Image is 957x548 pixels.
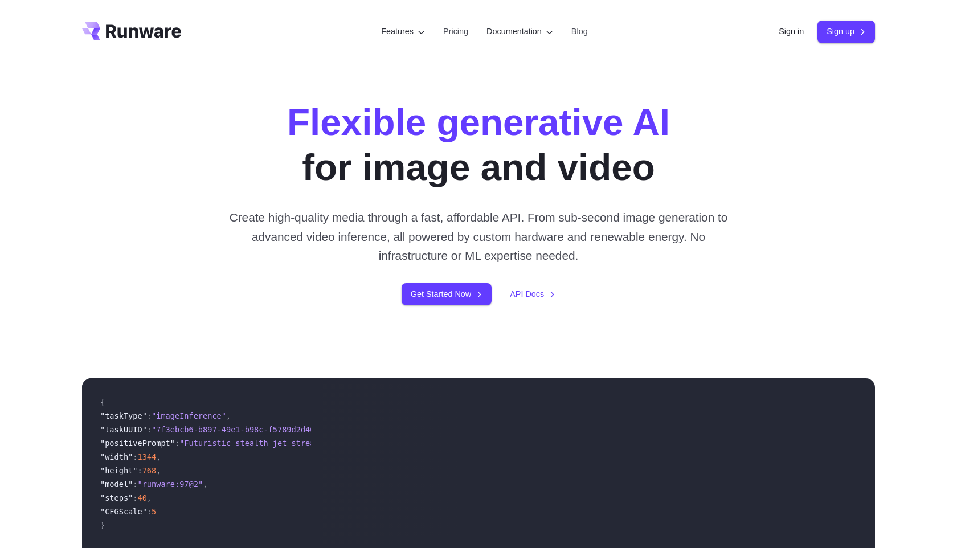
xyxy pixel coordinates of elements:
span: : [147,507,152,516]
span: , [156,452,161,461]
span: , [203,480,207,489]
label: Features [381,25,425,38]
span: 1344 [137,452,156,461]
span: : [147,411,152,420]
span: : [147,425,152,434]
span: : [133,480,137,489]
span: "taskUUID" [100,425,147,434]
span: "CFGScale" [100,507,147,516]
span: 40 [137,493,146,502]
span: "positivePrompt" [100,439,175,448]
span: "steps" [100,493,133,502]
a: Pricing [443,25,468,38]
p: Create high-quality media through a fast, affordable API. From sub-second image generation to adv... [225,208,733,265]
span: , [226,411,231,420]
span: : [175,439,179,448]
span: , [147,493,152,502]
span: : [137,466,142,475]
span: { [100,398,105,407]
h1: for image and video [287,100,670,190]
span: "height" [100,466,137,475]
a: Get Started Now [402,283,492,305]
strong: Flexible generative AI [287,101,670,143]
span: "width" [100,452,133,461]
span: 5 [152,507,156,516]
span: "Futuristic stealth jet streaking through a neon-lit cityscape with glowing purple exhaust" [179,439,604,448]
a: Blog [571,25,588,38]
span: "model" [100,480,133,489]
span: : [133,493,137,502]
a: Sign in [779,25,804,38]
span: "7f3ebcb6-b897-49e1-b98c-f5789d2d40d7" [152,425,329,434]
a: Sign up [817,21,875,43]
span: "runware:97@2" [137,480,203,489]
span: : [133,452,137,461]
span: 768 [142,466,157,475]
span: "taskType" [100,411,147,420]
span: "imageInference" [152,411,226,420]
a: Go to / [82,22,181,40]
span: , [156,466,161,475]
span: } [100,521,105,530]
label: Documentation [486,25,553,38]
a: API Docs [510,288,555,301]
